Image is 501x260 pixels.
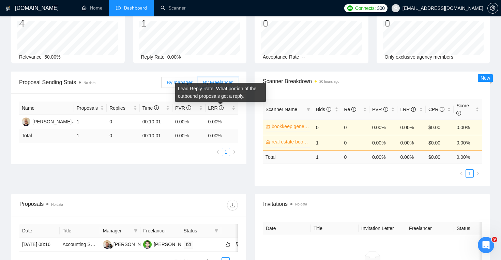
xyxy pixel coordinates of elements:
[272,138,309,146] a: real estate bookkeep
[103,241,153,247] a: AS[PERSON_NAME]
[107,129,139,142] td: 0
[107,102,139,115] th: Replies
[82,5,102,11] a: homeHome
[369,120,398,135] td: 0.00%
[107,115,139,129] td: 0
[355,4,376,12] span: Connects:
[141,54,165,60] span: Reply Rate
[83,81,95,85] span: No data
[113,241,153,248] div: [PERSON_NAME]
[454,150,482,164] td: 0.00 %
[175,105,191,111] span: PVR
[184,227,212,234] span: Status
[230,148,238,156] button: right
[341,120,369,135] td: 0
[411,107,416,112] span: info-circle
[232,150,236,154] span: right
[327,107,331,112] span: info-circle
[311,222,359,235] th: Title
[227,200,238,211] button: download
[167,80,192,85] span: By manager
[142,105,159,111] span: Time
[426,120,454,135] td: $0.00
[316,107,331,112] span: Bids
[140,224,181,238] th: Freelancer
[213,226,220,236] span: filter
[481,75,490,81] span: New
[406,222,454,235] th: Freelancer
[172,115,205,129] td: 0.00%
[474,169,482,178] button: right
[154,241,193,248] div: [PERSON_NAME]
[313,150,341,164] td: 1
[109,104,132,112] span: Replies
[341,150,369,164] td: 0
[385,17,440,30] div: 0
[385,54,454,60] span: Only exclusive agency members
[214,148,222,156] button: left
[459,171,464,175] span: left
[19,224,60,238] th: Date
[77,104,99,112] span: Proposals
[263,200,482,208] span: Invitations
[134,229,138,233] span: filter
[393,6,398,11] span: user
[74,102,107,115] th: Proposals
[263,77,482,86] span: Scanner Breakdown
[140,129,172,142] td: 00:10:01
[154,105,159,110] span: info-circle
[108,244,113,249] img: gigradar-bm.png
[313,135,341,150] td: 1
[172,129,205,142] td: 0.00 %
[369,135,398,150] td: 0.00%
[359,222,406,235] th: Invitation Letter
[19,54,42,60] span: Relevance
[116,5,121,10] span: dashboard
[397,150,426,164] td: 0.00 %
[186,242,191,246] span: mail
[397,135,426,150] td: 0.00%
[100,224,140,238] th: Manager
[214,229,218,233] span: filter
[19,78,161,87] span: Proposal Sending Stats
[141,17,182,30] div: 1
[487,5,498,11] a: setting
[60,224,100,238] th: Title
[234,240,242,248] button: dislike
[60,238,100,252] td: Accounting Services Coordinator
[222,148,230,156] a: 1
[32,118,72,125] div: [PERSON_NAME]
[487,3,498,14] button: setting
[313,120,341,135] td: 0
[132,226,139,236] span: filter
[140,115,172,129] td: 00:10:01
[143,240,152,249] img: FW
[306,107,310,111] span: filter
[400,107,416,112] span: LRR
[51,203,63,207] span: No data
[44,54,60,60] span: 50.00%
[216,150,220,154] span: left
[302,54,305,60] span: --
[19,17,75,30] div: 4
[383,107,388,112] span: info-circle
[143,241,193,247] a: FW[PERSON_NAME]
[476,171,480,175] span: right
[454,135,482,150] td: 0.00%
[203,80,233,85] span: By Freelancer
[226,242,230,247] span: like
[428,107,444,112] span: CPR
[103,227,131,234] span: Manager
[22,119,72,124] a: FW[PERSON_NAME]
[219,105,224,110] span: info-circle
[369,150,398,164] td: 0.00 %
[397,120,426,135] td: 0.00%
[74,129,107,142] td: 1
[492,237,497,242] span: 9
[175,83,266,102] div: Lead Reply Rate. What portion of the outbound proposals got a reply.
[344,107,356,112] span: Re
[295,202,307,206] span: No data
[161,5,186,11] a: searchScanner
[230,148,238,156] li: Next Page
[208,105,224,111] span: LRR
